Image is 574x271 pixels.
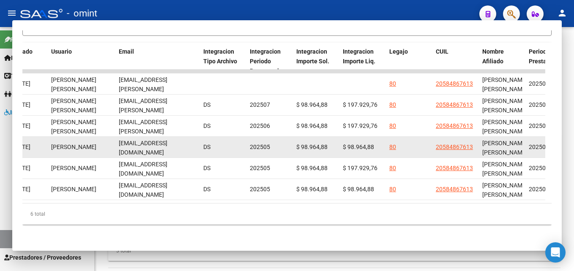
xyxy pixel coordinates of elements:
[10,43,48,80] datatable-header-cell: Creado
[115,43,200,80] datatable-header-cell: Email
[51,48,72,55] span: Usuario
[4,35,48,44] span: Firma Express
[389,79,396,89] div: 80
[529,101,549,108] span: 202507
[119,182,167,198] span: [EMAIL_ADDRESS][DOMAIN_NAME]
[343,165,377,171] span: $ 197.929,76
[203,122,210,129] span: DS
[296,48,329,65] span: Integracion Importe Sol.
[482,161,528,187] span: [PERSON_NAME] [PERSON_NAME] [PERSON_NAME]
[479,43,525,80] datatable-header-cell: Nombre Afiliado
[203,144,210,150] span: DS
[200,43,246,80] datatable-header-cell: Integracion Tipo Archivo
[119,140,167,156] span: [EMAIL_ADDRESS][DOMAIN_NAME]
[436,122,473,129] span: 20584867613
[389,100,396,110] div: 80
[7,8,17,18] mat-icon: menu
[51,186,96,192] span: [PERSON_NAME]
[482,48,504,65] span: Nombre Afiliado
[296,186,328,192] span: $ 98.964,88
[119,48,134,55] span: Email
[436,144,473,150] span: 20584867613
[246,43,293,80] datatable-header-cell: Integracion Periodo Presentacion
[525,43,572,80] datatable-header-cell: Periodo Prestacion
[482,140,528,166] span: [PERSON_NAME] [PERSON_NAME] [PERSON_NAME]
[119,119,167,145] span: [EMAIL_ADDRESS][PERSON_NAME][DOMAIN_NAME]
[4,108,82,117] span: Integración (discapacidad)
[386,43,432,80] datatable-header-cell: Legajo
[389,121,396,131] div: 80
[529,48,558,65] span: Periodo Prestacion
[67,4,97,23] span: - omint
[529,122,549,129] span: 202506
[545,242,566,263] div: Open Intercom Messenger
[482,76,528,103] span: [PERSON_NAME] [PERSON_NAME] [PERSON_NAME]
[119,98,167,124] span: [EMAIL_ADDRESS][PERSON_NAME][DOMAIN_NAME]
[51,144,96,150] span: [PERSON_NAME]
[296,122,328,129] span: $ 98.964,88
[203,186,210,192] span: DS
[203,48,237,65] span: Integracion Tipo Archivo
[296,101,328,108] span: $ 98.964,88
[51,98,96,114] span: [PERSON_NAME] [PERSON_NAME]
[48,43,115,80] datatable-header-cell: Usuario
[482,119,528,145] span: [PERSON_NAME] [PERSON_NAME] [PERSON_NAME]
[250,144,270,150] span: 202505
[119,161,167,177] span: [EMAIL_ADDRESS][DOMAIN_NAME]
[296,144,328,150] span: $ 98.964,88
[4,89,31,99] span: Padrón
[203,101,210,108] span: DS
[343,144,374,150] span: $ 98.964,88
[482,182,528,208] span: [PERSON_NAME] [PERSON_NAME] [PERSON_NAME]
[436,48,448,55] span: CUIL
[389,184,396,194] div: 80
[343,48,375,65] span: Integracion Importe Liq.
[343,122,377,129] span: $ 197.929,76
[432,43,479,80] datatable-header-cell: CUIL
[343,101,377,108] span: $ 197.929,76
[529,186,549,192] span: 202504
[436,165,473,171] span: 20584867613
[293,43,339,80] datatable-header-cell: Integracion Importe Sol.
[557,8,567,18] mat-icon: person
[482,98,528,124] span: [PERSON_NAME] [PERSON_NAME] [PERSON_NAME]
[250,122,270,129] span: 202506
[296,165,328,171] span: $ 98.964,88
[4,53,26,62] span: Inicio
[119,76,167,103] span: [EMAIL_ADDRESS][PERSON_NAME][DOMAIN_NAME]
[4,253,81,262] span: Prestadores / Proveedores
[339,43,386,80] datatable-header-cell: Integracion Importe Liq.
[250,48,286,74] span: Integracion Periodo Presentacion
[389,48,408,55] span: Legajo
[13,48,33,55] span: Creado
[389,142,396,152] div: 80
[203,165,210,171] span: DS
[250,101,270,108] span: 202507
[343,186,374,192] span: $ 98.964,88
[51,165,96,171] span: [PERSON_NAME]
[51,119,96,135] span: [PERSON_NAME] [PERSON_NAME]
[529,80,549,87] span: 202508
[250,186,270,192] span: 202505
[529,165,549,171] span: 202505
[389,163,396,173] div: 80
[108,246,131,255] div: 3 total
[529,144,549,150] span: 202503
[4,71,37,81] span: Tesorería
[436,186,473,192] span: 20584867613
[22,203,552,225] div: 6 total
[436,80,473,87] span: 20584867613
[51,76,96,93] span: [PERSON_NAME] [PERSON_NAME]
[250,165,270,171] span: 202505
[436,101,473,108] span: 20584867613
